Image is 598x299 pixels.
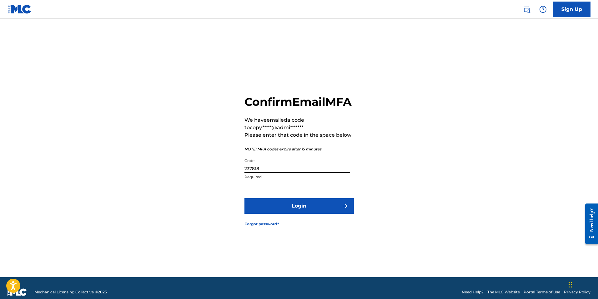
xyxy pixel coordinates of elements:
[567,269,598,299] iframe: Chat Widget
[244,198,354,214] button: Login
[244,174,350,180] p: Required
[244,95,354,109] h2: Confirm Email MFA
[244,131,354,139] p: Please enter that code in the space below
[564,289,590,295] a: Privacy Policy
[34,289,107,295] span: Mechanical Licensing Collective © 2025
[524,289,560,295] a: Portal Terms of Use
[539,6,547,13] img: help
[580,199,598,249] iframe: Resource Center
[8,5,32,14] img: MLC Logo
[520,3,533,16] a: Public Search
[523,6,530,13] img: search
[8,288,27,296] img: logo
[462,289,484,295] a: Need Help?
[553,2,590,17] a: Sign Up
[244,221,279,227] a: Forgot password?
[487,289,520,295] a: The MLC Website
[537,3,549,16] div: Help
[341,202,349,210] img: f7272a7cc735f4ea7f67.svg
[569,275,572,294] div: Drag
[244,146,354,152] p: NOTE: MFA codes expire after 15 minutes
